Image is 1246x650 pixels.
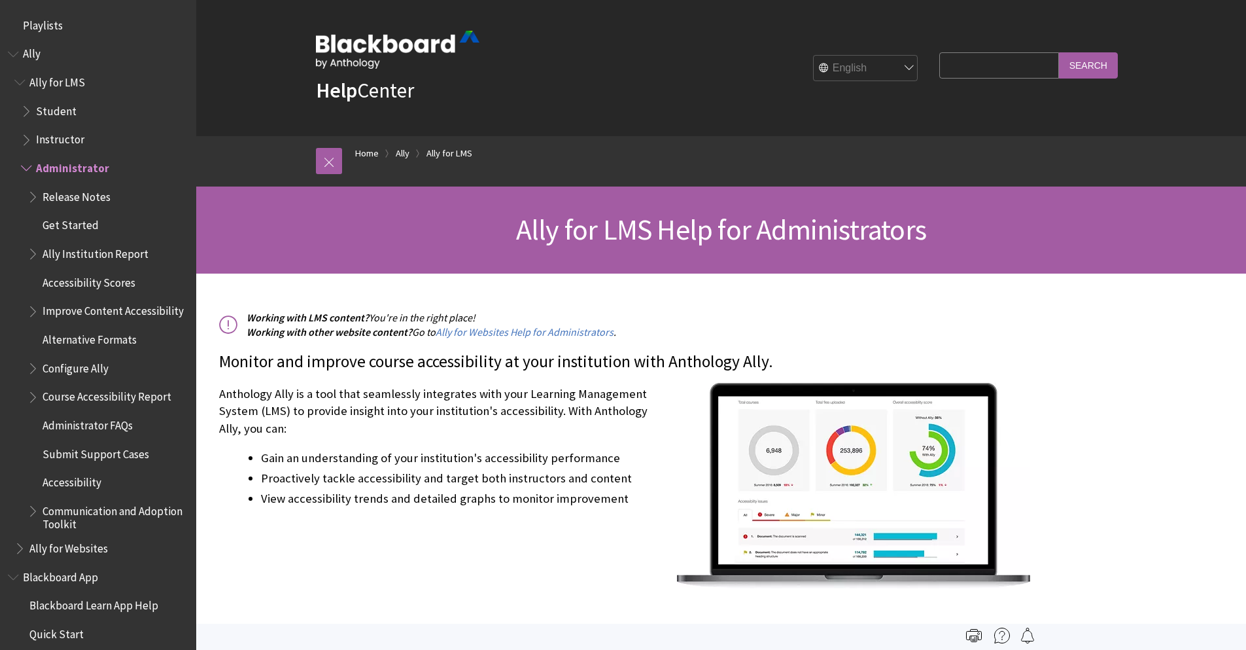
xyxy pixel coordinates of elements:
[355,145,379,162] a: Home
[247,325,412,338] span: Working with other website content?
[316,77,357,103] strong: Help
[36,157,109,175] span: Administrator
[29,537,108,555] span: Ally for Websites
[219,386,1030,437] p: Anthology Ally is a tool that seamlessly integrates with your Learning Management System (LMS) to...
[426,145,472,162] a: Ally for LMS
[814,56,918,82] select: Site Language Selector
[436,325,614,339] a: Ally for Websites Help for Administrators
[43,472,101,490] span: Accessibility
[261,449,1030,467] li: Gain an understanding of your institution's accessibility performance
[1059,52,1118,78] input: Search
[23,14,63,32] span: Playlists
[43,243,148,261] span: Ally Institution Report
[396,145,409,162] a: Ally
[43,329,137,346] span: Alternative Formats
[8,43,188,560] nav: Book outline for Anthology Ally Help
[23,43,41,61] span: Ally
[43,357,109,375] span: Configure Ally
[261,469,1030,488] li: Proactively tackle accessibility and target both instructors and content
[219,310,1030,340] p: You're in the right place! Go to .
[43,186,111,204] span: Release Notes
[43,500,187,531] span: Communication and Adoption Toolkit
[8,14,188,37] nav: Book outline for Playlists
[43,300,184,318] span: Improve Content Accessibility
[36,129,84,147] span: Instructor
[261,490,1030,508] li: View accessibility trends and detailed graphs to monitor improvement
[219,350,1030,374] p: Monitor and improve course accessibility at your institution with Anthology Ally.
[43,414,133,432] span: Administrator FAQs
[316,77,414,103] a: HelpCenter
[36,100,77,118] span: Student
[23,566,98,584] span: Blackboard App
[29,595,158,613] span: Blackboard Learn App Help
[516,211,926,247] span: Ally for LMS Help for Administrators
[43,272,135,289] span: Accessibility Scores
[29,71,85,89] span: Ally for LMS
[1020,628,1035,643] img: Follow this page
[247,311,369,324] span: Working with LMS content?
[29,623,84,641] span: Quick Start
[316,31,479,69] img: Blackboard by Anthology
[43,386,171,404] span: Course Accessibility Report
[966,628,982,643] img: Print
[994,628,1010,643] img: More help
[43,215,99,232] span: Get Started
[43,443,149,461] span: Submit Support Cases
